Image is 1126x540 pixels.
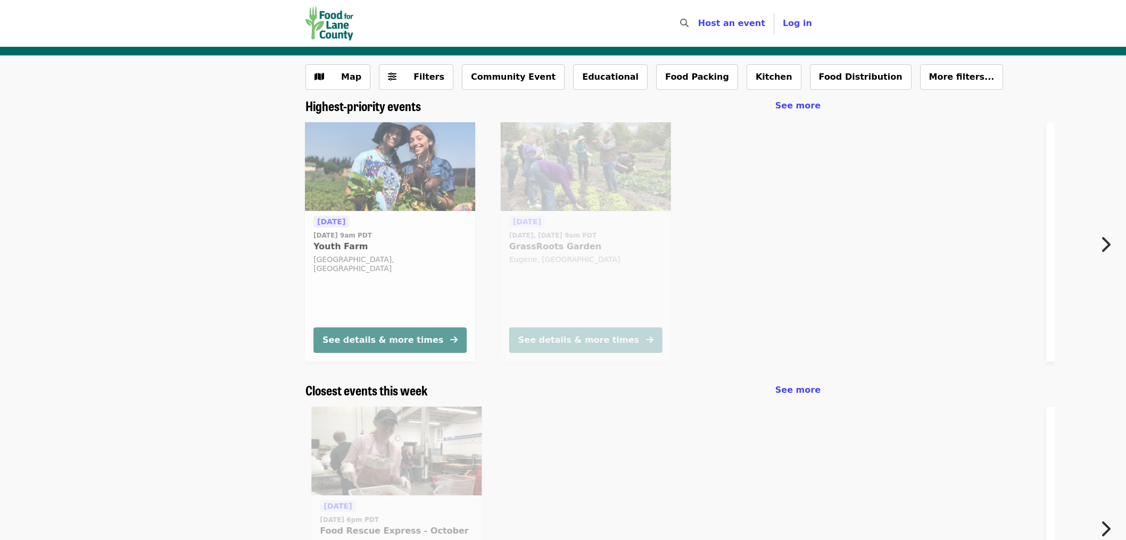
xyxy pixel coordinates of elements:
i: sliders-h icon [388,72,396,82]
span: More filters... [929,72,995,82]
i: arrow-right icon [646,335,653,345]
div: See details & more times [518,334,639,347]
time: [DATE], [DATE] 9am PDT [509,231,597,240]
button: Filters (0 selected) [379,64,453,90]
button: Food Packing [656,64,738,90]
button: Educational [573,64,648,90]
span: See more [775,100,821,111]
time: [DATE] 9am PDT [313,231,372,240]
time: [DATE] 6pm PDT [320,515,378,525]
a: Host an event [698,18,765,28]
span: [DATE] [324,502,352,510]
i: chevron-right icon [1100,519,1111,539]
span: Highest-priority events [305,96,421,115]
span: Filters [413,72,444,82]
button: Show map view [305,64,370,90]
img: Food for Lane County - Home [305,6,353,40]
button: Kitchen [747,64,801,90]
div: Closest events this week [297,383,829,398]
a: See more [775,384,821,396]
span: GrassRoots Garden [509,240,663,253]
img: GrassRoots Garden organized by Food for Lane County [501,122,671,212]
span: Log in [783,18,812,28]
button: Next item [1091,230,1126,259]
span: Youth Farm [313,240,467,253]
span: See more [775,385,821,395]
button: Community Event [462,64,565,90]
div: Eugene, [GEOGRAPHIC_DATA] [509,255,663,264]
i: map icon [314,72,324,82]
img: Youth Farm organized by Food for Lane County [305,122,475,212]
button: Food Distribution [810,64,912,90]
div: See details & more times [322,334,443,347]
span: [DATE] [513,217,541,226]
img: Food Rescue Express - October organized by Food for Lane County [311,407,482,496]
button: Log in [774,13,821,34]
span: [DATE] [317,217,345,226]
i: search icon [680,18,689,28]
button: See details & more times [313,327,467,353]
div: [GEOGRAPHIC_DATA], [GEOGRAPHIC_DATA] [313,255,467,273]
a: Highest-priority events [305,98,421,114]
a: See more [775,99,821,112]
a: See details for "Youth Farm" [305,122,475,361]
a: See details for "GrassRoots Garden" [501,122,671,361]
div: Highest-priority events [297,98,829,114]
i: chevron-right icon [1100,234,1111,255]
button: More filters... [920,64,1004,90]
a: Closest events this week [305,383,428,398]
button: See details & more times [509,327,663,353]
span: Map [341,72,361,82]
i: arrow-right icon [450,335,458,345]
input: Search [695,11,703,36]
span: Closest events this week [305,381,428,399]
span: Food Rescue Express - October [320,525,473,537]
